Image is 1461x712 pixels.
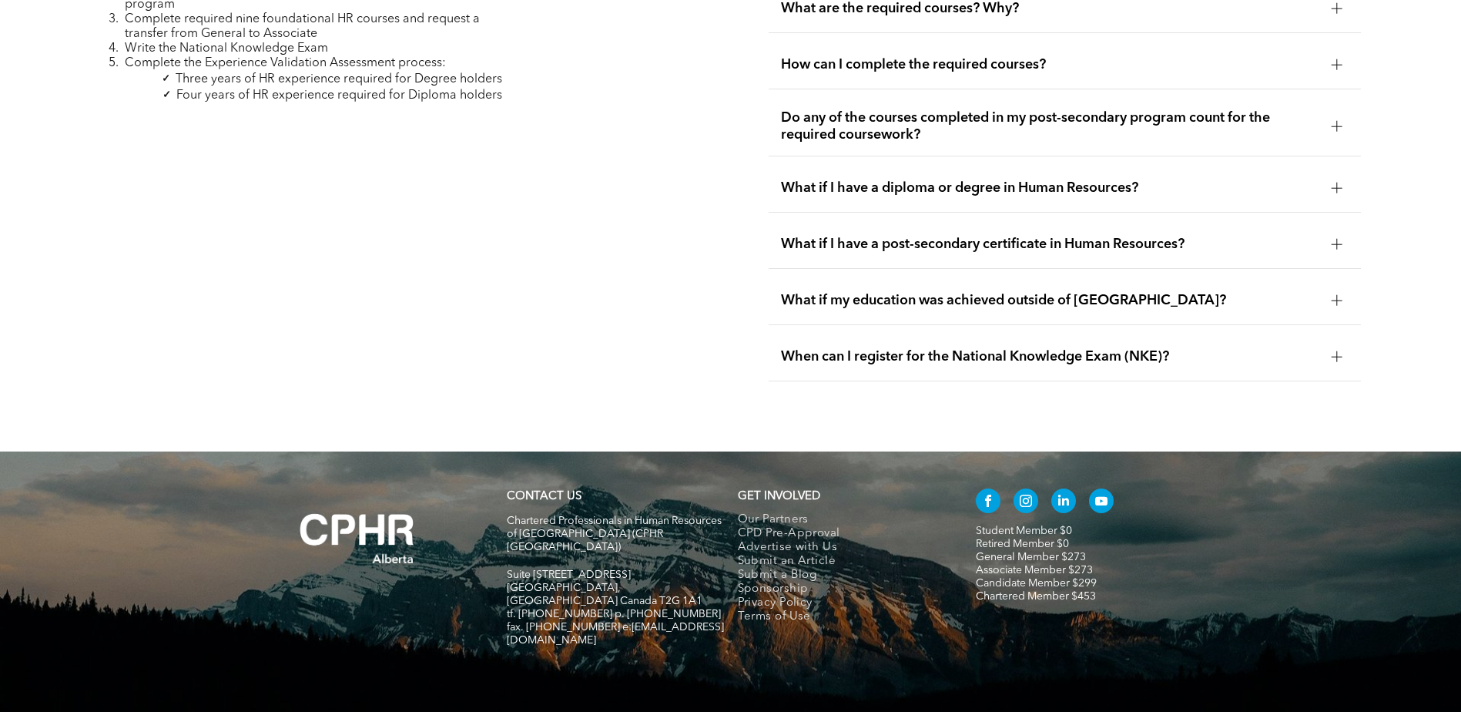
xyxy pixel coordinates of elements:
a: youtube [1089,489,1114,517]
span: Write the National Knowledge Exam [125,42,328,55]
a: Advertise with Us [738,541,943,555]
a: Our Partners [738,513,943,527]
span: Complete required nine foundational HR courses and request a transfer from General to Associate [125,13,480,40]
span: fax. [PHONE_NUMBER] e:[EMAIL_ADDRESS][DOMAIN_NAME] [507,622,724,646]
span: Chartered Professionals in Human Resources of [GEOGRAPHIC_DATA] (CPHR [GEOGRAPHIC_DATA]) [507,516,722,552]
a: instagram [1014,489,1038,517]
a: Submit an Article [738,555,943,569]
a: Student Member $0 [976,526,1072,536]
a: Submit a Blog [738,569,943,583]
span: How can I complete the required courses? [781,56,1319,73]
span: GET INVOLVED [738,491,820,502]
span: Do any of the courses completed in my post-secondary program count for the required coursework? [781,109,1319,143]
span: [GEOGRAPHIC_DATA], [GEOGRAPHIC_DATA] Canada T2G 1A1 [507,583,702,606]
span: When can I register for the National Knowledge Exam (NKE)? [781,348,1319,365]
span: What if my education was achieved outside of [GEOGRAPHIC_DATA]? [781,292,1319,309]
a: Terms of Use [738,610,943,624]
a: linkedin [1051,489,1076,517]
span: Suite [STREET_ADDRESS] [507,569,631,580]
a: General Member $273 [976,552,1086,563]
a: Privacy Policy [738,596,943,610]
span: Four years of HR experience required for Diploma holders [176,89,502,102]
a: CPD Pre-Approval [738,527,943,541]
a: Sponsorship [738,583,943,596]
a: CONTACT US [507,491,581,502]
span: What if I have a post-secondary certificate in Human Resources? [781,236,1319,253]
span: What if I have a diploma or degree in Human Resources? [781,180,1319,196]
a: Candidate Member $299 [976,578,1097,589]
img: A white background with a few lines on it [269,482,446,595]
a: Associate Member $273 [976,565,1093,576]
a: Retired Member $0 [976,539,1069,549]
span: Three years of HR experience required for Degree holders [176,73,502,86]
a: facebook [976,489,1000,517]
a: Chartered Member $453 [976,591,1096,602]
span: Complete the Experience Validation Assessment process: [125,57,446,69]
span: tf. [PHONE_NUMBER] p. [PHONE_NUMBER] [507,609,721,620]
